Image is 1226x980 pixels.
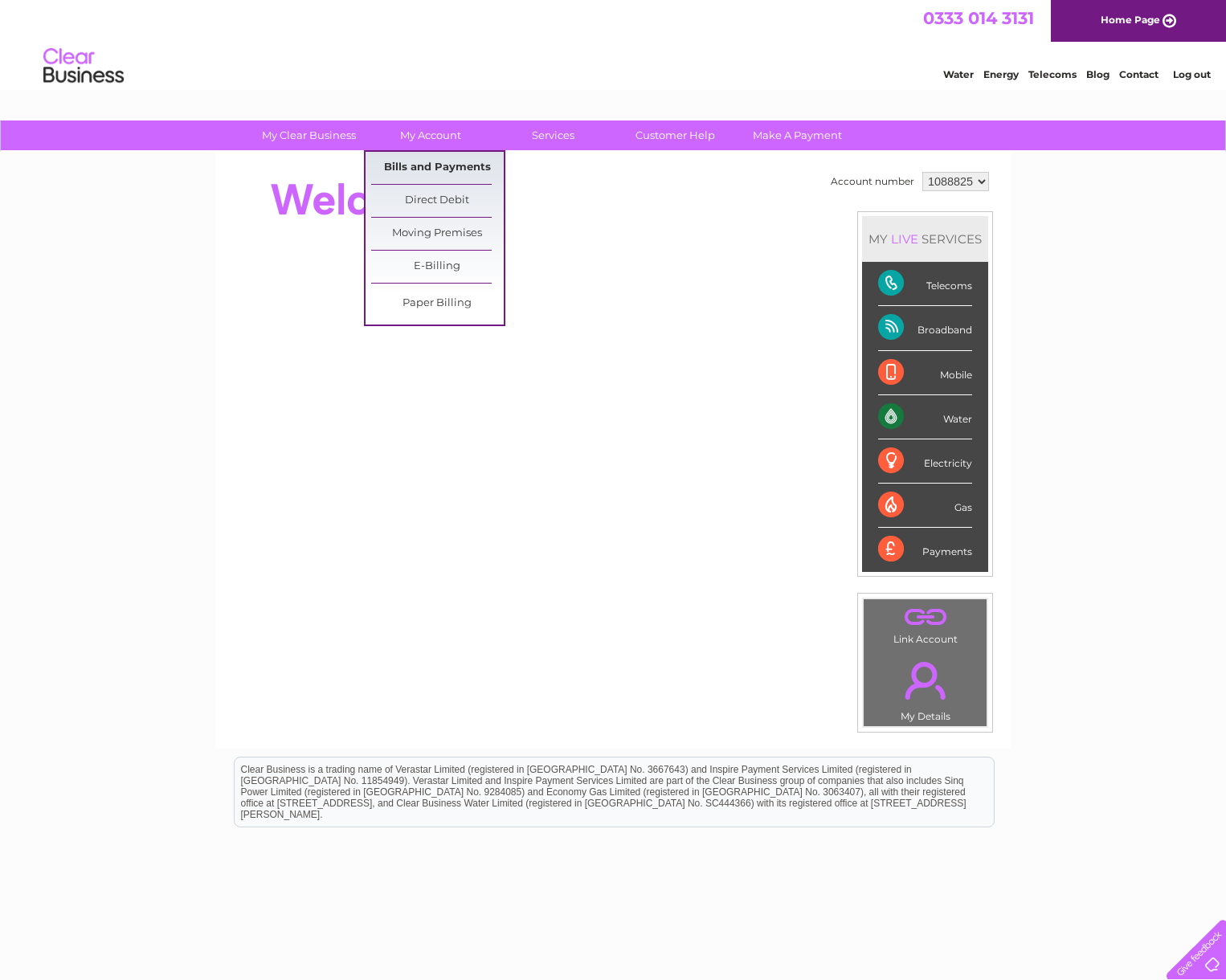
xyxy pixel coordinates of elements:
a: Bills and Payments [371,152,504,184]
div: Electricity [878,439,972,484]
div: LIVE [888,231,922,247]
a: Moving Premises [371,218,504,250]
div: MY SERVICES [862,216,988,262]
a: Blog [1086,68,1110,80]
div: Gas [878,484,972,528]
a: Telecoms [1028,68,1077,80]
a: Energy [983,68,1019,80]
a: Log out [1173,68,1211,80]
td: Link Account [863,598,987,649]
div: Mobile [878,351,972,395]
a: Make A Payment [731,120,864,150]
a: . [868,603,983,631]
a: E-Billing [371,251,504,283]
div: Broadband [878,306,972,350]
a: Customer Help [609,120,742,150]
div: Water [878,395,972,439]
div: Clear Business is a trading name of Verastar Limited (registered in [GEOGRAPHIC_DATA] No. 3667643... [235,9,994,78]
a: My Account [365,120,497,150]
a: My Clear Business [243,120,375,150]
a: 0333 014 3131 [923,8,1034,28]
a: Services [487,120,619,150]
a: Paper Billing [371,288,504,320]
img: logo.png [43,42,125,91]
div: Telecoms [878,262,972,306]
a: Water [943,68,974,80]
div: Payments [878,528,972,571]
a: Contact [1119,68,1159,80]
td: My Details [863,648,987,727]
a: Direct Debit [371,185,504,217]
td: Account number [827,168,918,195]
a: . [868,652,983,708]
